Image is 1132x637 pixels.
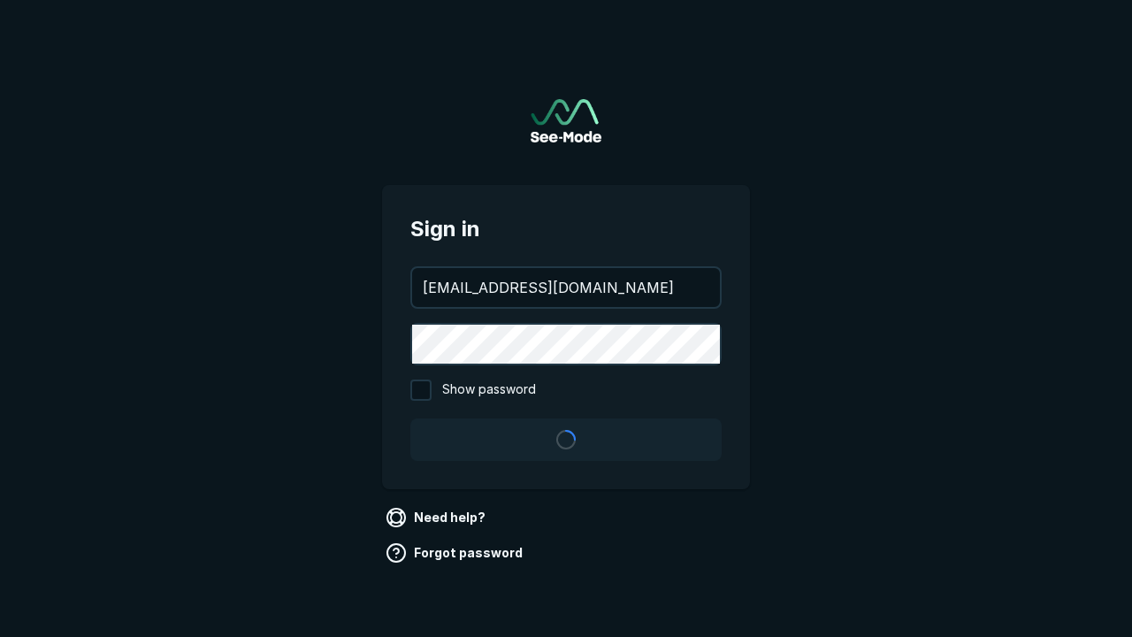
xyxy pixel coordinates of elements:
a: Go to sign in [531,99,601,142]
input: your@email.com [412,268,720,307]
a: Need help? [382,503,493,532]
span: Show password [442,380,536,401]
a: Forgot password [382,539,530,567]
img: See-Mode Logo [531,99,601,142]
span: Sign in [410,213,722,245]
